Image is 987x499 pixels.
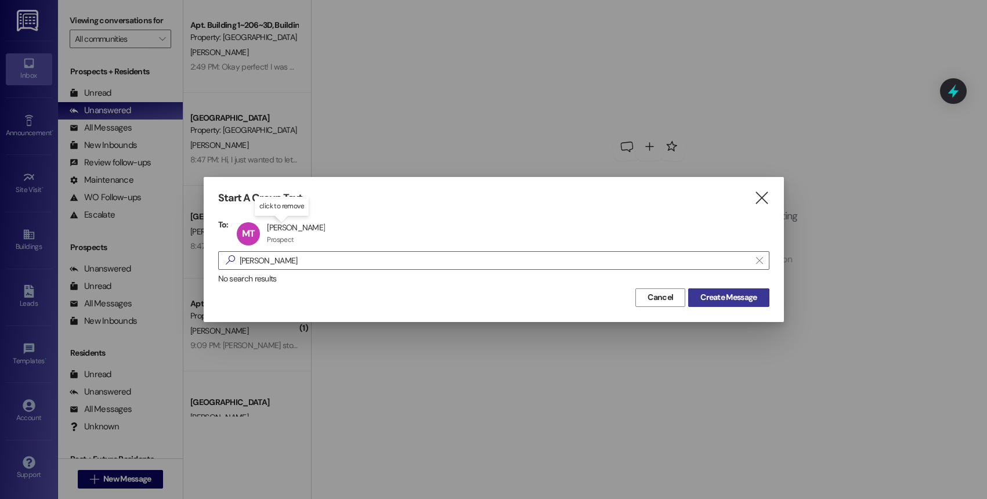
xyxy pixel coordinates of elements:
[750,252,769,269] button: Clear text
[221,254,240,266] i: 
[242,227,255,240] span: MT
[756,256,762,265] i: 
[754,192,769,204] i: 
[267,235,294,244] div: Prospect
[240,252,750,269] input: Search for any contact or apartment
[218,273,769,285] div: No search results
[688,288,769,307] button: Create Message
[700,291,757,303] span: Create Message
[635,288,685,307] button: Cancel
[259,201,304,211] p: click to remove
[648,291,673,303] span: Cancel
[218,191,303,205] h3: Start A Group Text
[218,219,229,230] h3: To:
[267,222,325,233] div: [PERSON_NAME]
